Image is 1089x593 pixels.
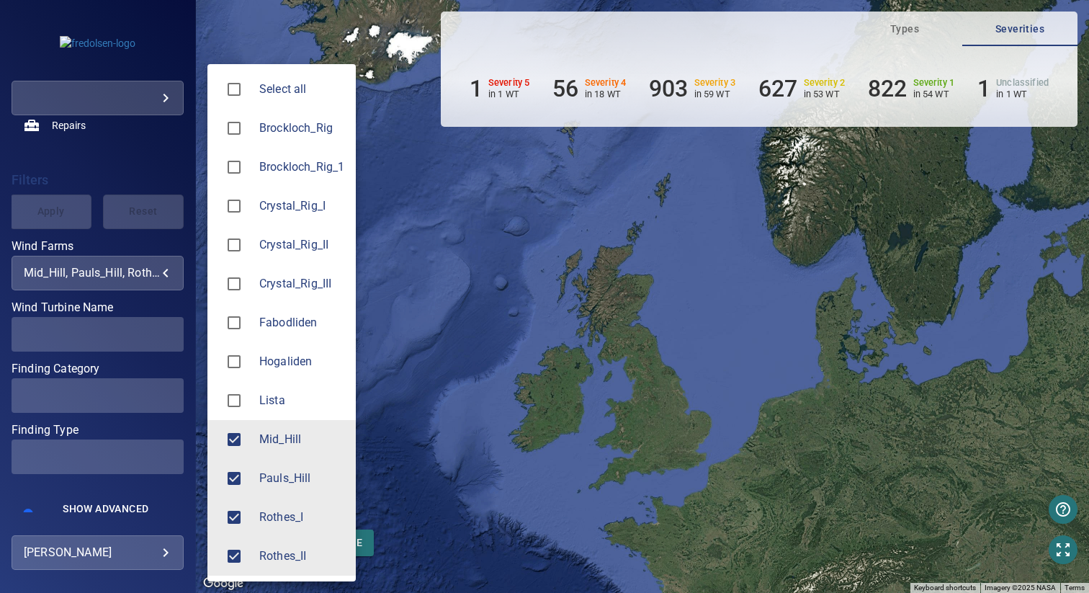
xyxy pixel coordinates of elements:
[259,431,344,448] span: Mid_Hill
[259,236,344,254] span: Crystal_Rig_II
[259,159,344,176] span: Brockloch_Rig_1
[259,392,344,409] div: Wind Farms Lista
[259,470,344,487] div: Wind Farms Pauls_Hill
[219,347,249,377] span: Hogaliden
[259,431,344,448] div: Wind Farms Mid_Hill
[259,509,344,526] span: Rothes_I
[259,120,344,137] span: Brockloch_Rig
[259,470,344,487] span: Pauls_Hill
[219,113,249,143] span: Brockloch_Rig
[259,275,344,293] div: Wind Farms Crystal_Rig_III
[219,541,249,571] span: Rothes_II
[219,152,249,182] span: Brockloch_Rig_1
[207,64,356,581] ul: Mid_Hill, Pauls_Hill, Rothes_I, Rothes_II
[259,353,344,370] span: Hogaliden
[219,385,249,416] span: Lista
[259,548,344,565] div: Wind Farms Rothes_II
[219,230,249,260] span: Crystal_Rig_II
[259,548,344,565] span: Rothes_II
[219,308,249,338] span: Fabodliden
[259,509,344,526] div: Wind Farms Rothes_I
[219,424,249,455] span: Mid_Hill
[219,191,249,221] span: Crystal_Rig_I
[259,353,344,370] div: Wind Farms Hogaliden
[259,392,344,409] span: Lista
[259,159,344,176] div: Wind Farms Brockloch_Rig_1
[259,197,344,215] div: Wind Farms Crystal_Rig_I
[259,314,344,331] span: Fabodliden
[219,502,249,532] span: Rothes_I
[259,275,344,293] span: Crystal_Rig_III
[259,314,344,331] div: Wind Farms Fabodliden
[259,120,344,137] div: Wind Farms Brockloch_Rig
[219,463,249,494] span: Pauls_Hill
[259,81,344,98] span: Select all
[219,269,249,299] span: Crystal_Rig_III
[259,236,344,254] div: Wind Farms Crystal_Rig_II
[259,197,344,215] span: Crystal_Rig_I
